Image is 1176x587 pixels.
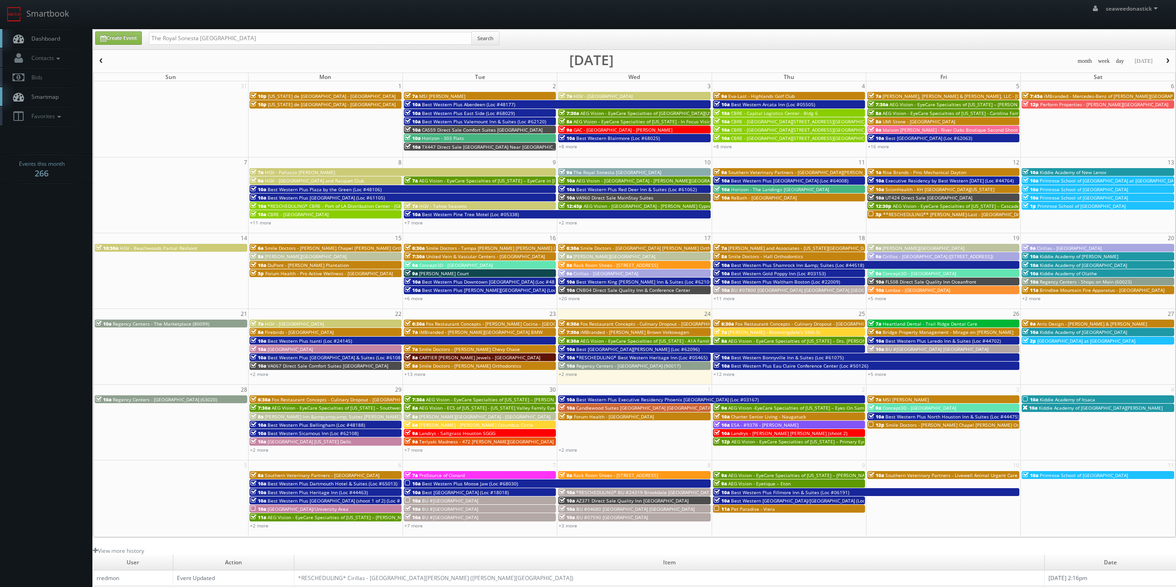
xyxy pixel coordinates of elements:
[559,143,577,150] a: +8 more
[559,135,575,141] span: 10a
[1040,287,1164,293] span: Brindlee Mountain Fire Apparatus - [GEOGRAPHIC_DATA]
[731,135,879,141] span: CBRE - [GEOGRAPHIC_DATA][STREET_ADDRESS][GEOGRAPHIC_DATA]
[883,253,993,260] span: Cirillas - [GEOGRAPHIC_DATA] ([STREET_ADDRESS])
[584,203,716,209] span: AEG Vision - [GEOGRAPHIC_DATA] - [PERSON_NAME] Cypress
[714,321,734,327] span: 6:30a
[405,211,420,218] span: 10a
[714,253,727,260] span: 8a
[576,405,712,411] span: Candlewood Suites [GEOGRAPHIC_DATA] [GEOGRAPHIC_DATA]
[559,118,572,125] span: 8a
[250,396,270,403] span: 6:30a
[250,101,267,108] span: 10p
[268,346,313,352] span: [GEOGRAPHIC_DATA]
[735,321,881,327] span: Fox Restaurant Concepts - Culinary Dropout - [GEOGRAPHIC_DATA]
[714,262,730,268] span: 10a
[250,405,270,411] span: 7:30a
[265,413,401,420] span: [PERSON_NAME] Inn &amp;amp;amp; Suites [PERSON_NAME]
[731,118,879,125] span: CBRE - [GEOGRAPHIC_DATA][STREET_ADDRESS][GEOGRAPHIC_DATA]
[731,127,879,133] span: CBRE - [GEOGRAPHIC_DATA][STREET_ADDRESS][GEOGRAPHIC_DATA]
[576,396,759,403] span: Best Western Plus Executive Residency Phoenix [GEOGRAPHIC_DATA] (Loc #03167)
[868,278,884,285] span: 10a
[1023,203,1036,209] span: 1p
[728,338,1000,344] span: AEG Vision - EyeCare Specialties of [US_STATE] – Drs. [PERSON_NAME] and [PERSON_NAME]-Ost and Ass...
[559,354,575,361] span: 10a
[573,270,638,277] span: Cirillas - [GEOGRAPHIC_DATA]
[404,295,423,302] a: +6 more
[576,177,735,184] span: AEG Vision - [GEOGRAPHIC_DATA] - [PERSON_NAME][GEOGRAPHIC_DATA]
[576,186,697,193] span: Best Western Plus Red Deer Inn & Suites (Loc #61062)
[1023,270,1038,277] span: 10a
[1023,287,1038,293] span: 11a
[1113,55,1127,67] button: day
[559,219,577,226] a: +2 more
[714,329,727,335] span: 7a
[1023,329,1038,335] span: 10a
[250,177,263,184] span: 9a
[1040,262,1127,268] span: Kiddie Academy of [GEOGRAPHIC_DATA]
[573,262,658,268] span: Rack Room Shoes - [STREET_ADDRESS]
[426,396,593,403] span: AEG Vision - EyeCare Specialties of [US_STATE] – [PERSON_NAME] Eye Clinic
[573,127,672,133] span: GAC - [GEOGRAPHIC_DATA] - [PERSON_NAME]
[559,329,579,335] span: 7:30a
[714,270,730,277] span: 10a
[268,262,349,268] span: DuPont - [PERSON_NAME] Plantation
[422,287,576,293] span: Best Western Plus [PERSON_NAME][GEOGRAPHIC_DATA] (Loc #66006)
[1037,321,1147,327] span: Arris Design - [PERSON_NAME] & [PERSON_NAME]
[1040,278,1132,285] span: Regency Centers - Shops on Main (60023)
[868,253,881,260] span: 9a
[868,287,884,293] span: 10a
[576,363,681,369] span: Regency Centers - [GEOGRAPHIC_DATA] (90017)
[405,262,418,268] span: 9a
[250,219,271,226] a: +11 more
[1023,101,1039,108] span: 12p
[1023,169,1038,175] span: 10a
[868,186,884,193] span: 10a
[885,338,1001,344] span: Best Western Plus Laredo Inn & Suites (Loc #44702)
[885,186,994,193] span: ScionHealth - KH [GEOGRAPHIC_DATA][US_STATE]
[868,295,886,302] a: +5 more
[883,211,1027,218] span: **RESCHEDULING** [PERSON_NAME]-Last - [GEOGRAPHIC_DATA]
[1023,253,1038,260] span: 10a
[419,203,467,209] span: HGV - Tahoe Seasons
[405,118,420,125] span: 10a
[883,169,966,175] span: Rise Brands - Pins Mechanical Dayton
[1040,194,1128,201] span: Primrose School of [GEOGRAPHIC_DATA]
[27,112,63,120] span: Favorites
[559,346,575,352] span: 10a
[149,32,472,45] input: Search for Events
[405,101,420,108] span: 10a
[714,338,727,344] span: 8a
[713,295,735,302] a: +11 more
[268,101,396,108] span: [US_STATE] de [GEOGRAPHIC_DATA] - [GEOGRAPHIC_DATA]
[268,338,352,344] span: Best Western Plus Isanti (Loc #24145)
[580,321,726,327] span: Fox Restaurant Concepts - Culinary Dropout - [GEOGRAPHIC_DATA]
[419,346,520,352] span: Smile Doctors - [PERSON_NAME] Chevy Chase
[250,245,263,251] span: 6a
[1039,405,1163,411] span: Kiddie Academy of [GEOGRAPHIC_DATA][PERSON_NAME]
[7,7,22,22] img: smartbook-logo.png
[1023,245,1036,251] span: 9a
[268,354,405,361] span: Best Western Plus [GEOGRAPHIC_DATA] & Suites (Loc #61086)
[731,262,864,268] span: Best Western Plus Shamrock Inn &amp; Suites (Loc #44518)
[250,346,266,352] span: 10a
[426,253,545,260] span: United Vein & Vascular Centers - [GEOGRAPHIC_DATA]
[893,203,1056,209] span: AEG Vision - EyeCare Specialties of [US_STATE] – Cascade Family Eye Care
[714,194,730,201] span: 10a
[250,186,266,193] span: 10a
[250,270,264,277] span: 5p
[422,144,567,150] span: TX447 Direct Sale [GEOGRAPHIC_DATA] Near [GEOGRAPHIC_DATA]
[1023,396,1038,403] span: 10a
[714,287,730,293] span: 10a
[96,321,111,327] span: 10a
[890,101,1049,108] span: AEG Vision - EyeCare Specialties of [US_STATE] – [PERSON_NAME] Vision
[265,321,324,327] span: HGV - [GEOGRAPHIC_DATA]
[868,245,881,251] span: 8a
[868,110,881,116] span: 8a
[250,354,266,361] span: 10a
[405,354,418,361] span: 8a
[883,396,929,403] span: MSI [PERSON_NAME]
[714,169,727,175] span: 9a
[885,135,972,141] span: Best [GEOGRAPHIC_DATA] (Loc #62063)
[559,110,579,116] span: 7:30a
[731,177,848,184] span: Best Western Plus [GEOGRAPHIC_DATA] (Loc #64008)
